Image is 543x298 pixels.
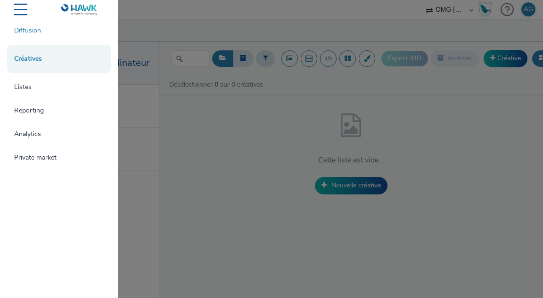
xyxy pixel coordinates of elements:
a: Private market [7,148,111,167]
a: Diffusion [7,21,111,40]
a: Listes [7,78,111,97]
a: Analytics [7,125,111,144]
img: undefined Logo [61,4,98,16]
a: Créatives [7,45,111,73]
a: Reporting [7,101,111,120]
